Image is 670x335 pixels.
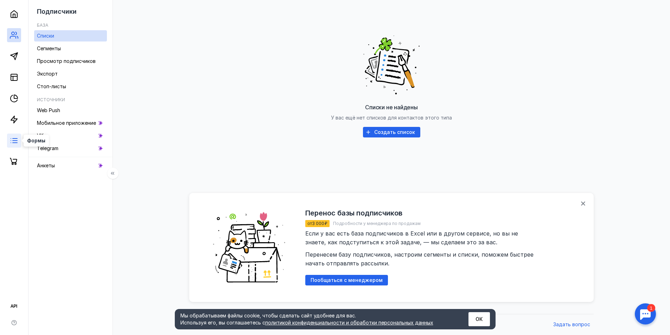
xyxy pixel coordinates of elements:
div: Мы обрабатываем файлы cookie, чтобы сделать сайт удобнее для вас. Используя его, вы соглашаетесь c [180,312,451,326]
div: 1 [16,4,24,12]
a: VK [34,130,107,141]
a: Web Push [34,105,107,116]
span: от 3 000 ₽ [307,221,327,226]
button: Создать список [363,127,420,137]
a: Стоп-листы [34,81,107,92]
span: Задать вопрос [553,322,590,328]
a: Telegram [34,143,107,154]
button: Пообщаться с менеджером [305,275,388,285]
span: Мобильное приложение [37,120,96,126]
span: У вас ещё нет списков для контактов этого типа [331,115,452,121]
span: Просмотр подписчиков [37,58,96,64]
a: Просмотр подписчиков [34,56,107,67]
span: Сегменты [37,45,61,51]
h2: Перенос базы подписчиков [305,209,402,217]
span: Подписчики [37,8,77,15]
button: ОК [468,312,490,326]
span: Формы [27,138,45,143]
a: Анкеты [34,160,107,171]
span: Списки [37,33,54,39]
button: Задать вопрос [550,320,594,330]
a: Мобильное приложение [34,117,107,129]
span: Web Push [37,107,60,113]
span: Стоп-листы [37,83,66,89]
a: Сегменты [34,43,107,54]
span: VK [37,133,44,138]
h5: База [37,22,48,28]
span: Подробности у менеджера по продажам [333,221,421,226]
h5: Источники [37,97,65,102]
a: Списки [34,30,107,41]
span: Telegram [37,145,58,151]
img: ede9931b45d85a8c5f1be7e1d817e0cd.png [207,204,295,291]
span: Анкеты [37,162,55,168]
a: Экспорт [34,68,107,79]
a: политикой конфиденциальности и обработки персональных данных [265,320,433,326]
span: Если у вас есть база подписчиков в Excel или в другом сервисе, но вы не знаете, как подступиться ... [305,230,535,267]
span: Создать список [374,129,415,135]
span: Экспорт [37,71,58,77]
span: Списки не найдены [365,104,418,111]
span: Пообщаться с менеджером [311,277,383,283]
